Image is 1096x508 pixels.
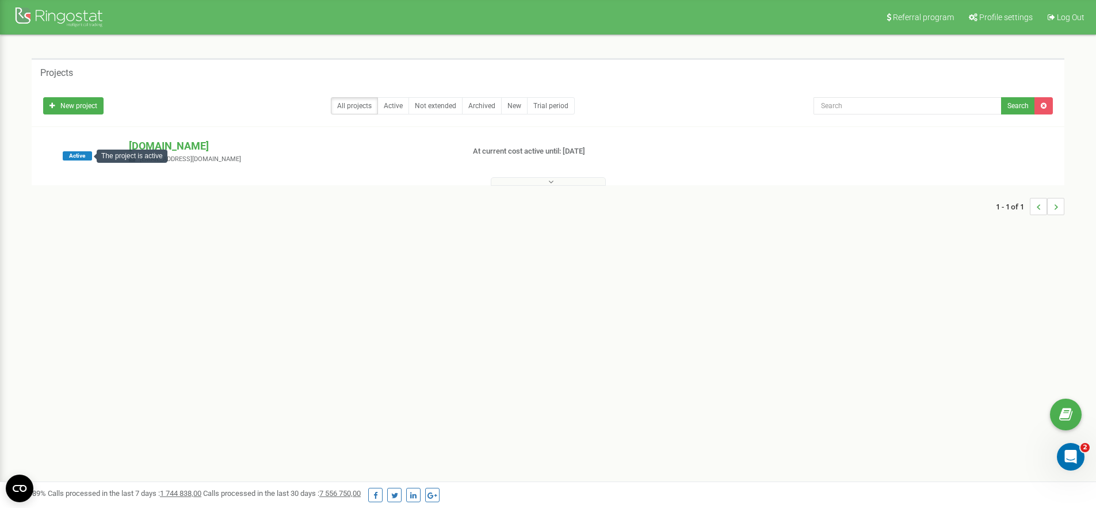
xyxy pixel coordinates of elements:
span: 1 - 1 of 1 [996,198,1030,215]
span: Active [63,151,92,161]
span: Calls processed in the last 30 days : [203,489,361,498]
u: 1 744 838,00 [160,489,201,498]
button: Open CMP widget [6,475,33,502]
input: Search [814,97,1002,114]
nav: ... [996,186,1064,227]
a: All projects [331,97,378,114]
a: Trial period [527,97,575,114]
span: [EMAIL_ADDRESS][DOMAIN_NAME] [140,155,241,163]
u: 7 556 750,00 [319,489,361,498]
button: Search [1001,97,1035,114]
p: [DOMAIN_NAME] [129,139,454,154]
iframe: Intercom live chat [1057,443,1084,471]
div: The project is active [97,150,167,163]
span: Log Out [1057,13,1084,22]
a: Archived [462,97,502,114]
span: 2 [1080,443,1090,452]
span: Profile settings [979,13,1033,22]
p: At current cost active until: [DATE] [473,146,712,157]
a: Not extended [408,97,463,114]
a: New project [43,97,104,114]
a: Active [377,97,409,114]
span: Referral program [893,13,954,22]
span: Calls processed in the last 7 days : [48,489,201,498]
a: New [501,97,528,114]
h5: Projects [40,68,73,78]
